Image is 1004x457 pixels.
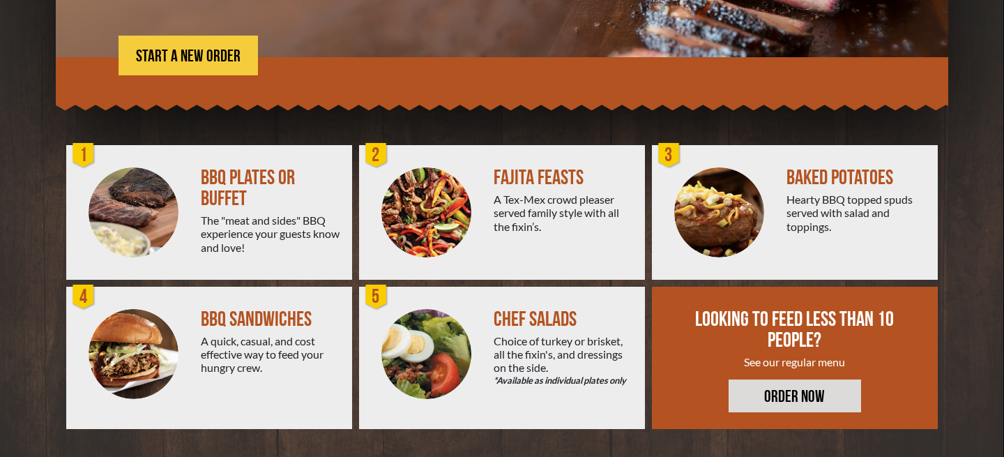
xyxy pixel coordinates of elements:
[136,48,241,65] span: START A NEW ORDER
[674,167,764,257] img: PEJ-Baked-Potato.png
[494,334,634,388] div: Choice of turkey or brisket, all the fixin's, and dressings on the side.
[381,309,471,399] img: Salad-Circle.png
[89,309,178,399] img: PEJ-BBQ-Sandwich.png
[381,167,471,257] img: PEJ-Fajitas.png
[201,309,341,330] div: BBQ SANDWICHES
[363,142,390,170] div: 2
[494,193,634,233] div: A Tex-Mex crowd pleaser served family style with all the fixin’s.
[201,213,341,254] div: The "meat and sides" BBQ experience your guests know and love!
[70,283,98,311] div: 4
[655,142,683,170] div: 3
[786,193,927,233] div: Hearty BBQ topped spuds served with salad and toppings.
[201,334,341,375] div: A quick, casual, and cost effective way to feed your hungry crew.
[494,374,634,387] em: *Available as individual plates only
[494,167,634,188] div: FAJITA FEASTS
[494,309,634,330] div: CHEF SALADS
[693,309,897,351] div: LOOKING TO FEED LESS THAN 10 PEOPLE?
[70,142,98,170] div: 1
[119,36,258,75] a: START A NEW ORDER
[693,355,897,368] div: See our regular menu
[786,167,927,188] div: BAKED POTATOES
[729,380,861,412] a: ORDER NOW
[363,283,390,311] div: 5
[201,167,341,209] div: BBQ PLATES OR BUFFET
[89,167,178,257] img: PEJ-BBQ-Buffet.png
